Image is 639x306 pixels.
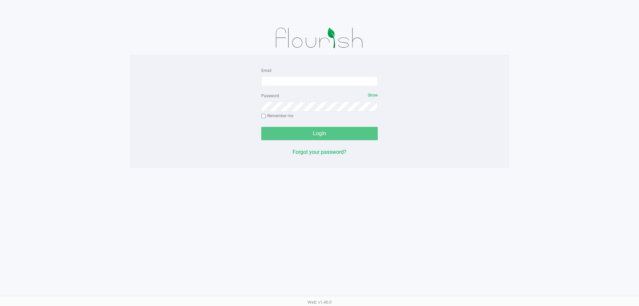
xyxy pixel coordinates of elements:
label: Remember me [261,113,293,119]
label: Password [261,93,279,99]
input: Remember me [261,114,266,119]
span: Show [368,93,378,98]
label: Email [261,68,272,74]
span: Web: v1.40.0 [308,300,331,305]
button: Forgot your password? [293,148,346,156]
